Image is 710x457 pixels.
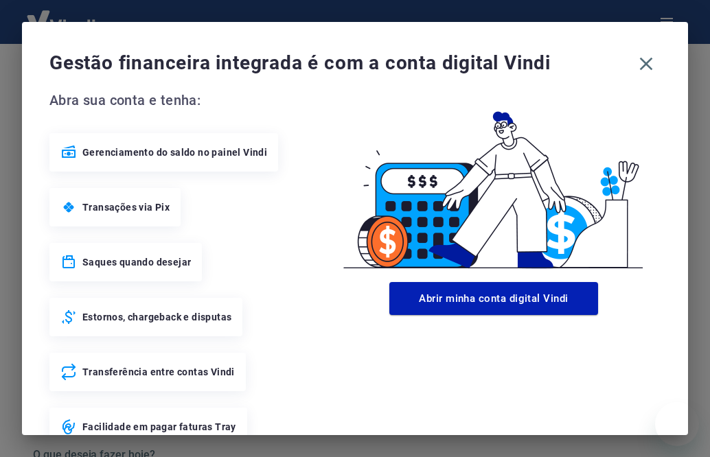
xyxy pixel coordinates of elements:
img: Good Billing [327,89,661,277]
span: Facilidade em pagar faturas Tray [82,420,236,434]
span: Gestão financeira integrada é com a conta digital Vindi [49,49,632,77]
span: Gerenciamento do saldo no painel Vindi [82,145,267,159]
span: Transações via Pix [82,200,170,214]
button: Abrir minha conta digital Vindi [389,282,598,315]
iframe: Botão para abrir a janela de mensagens [655,402,699,446]
span: Abra sua conta e tenha: [49,89,327,111]
span: Estornos, chargeback e disputas [82,310,231,324]
span: Saques quando desejar [82,255,191,269]
span: Transferência entre contas Vindi [82,365,235,379]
